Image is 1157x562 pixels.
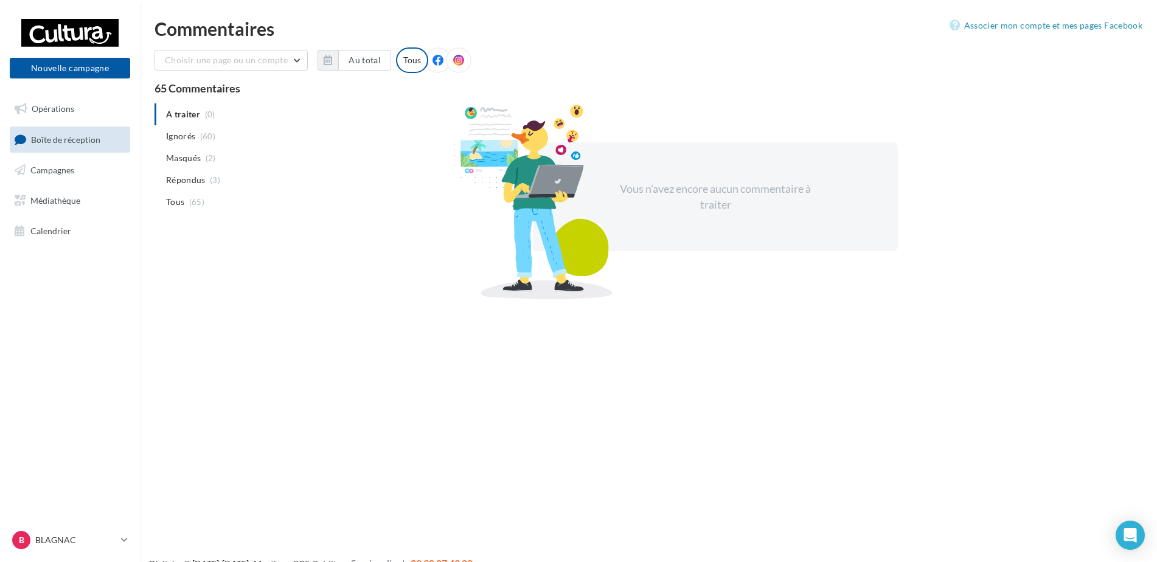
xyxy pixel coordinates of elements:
a: Opérations [7,96,133,122]
div: Vous n'avez encore aucun commentaire à traiter [611,181,820,212]
span: (3) [210,175,220,185]
span: (2) [206,153,216,163]
a: Associer mon compte et mes pages Facebook [950,18,1142,33]
span: Choisir une page ou un compte [165,55,288,65]
span: Boîte de réception [31,134,100,144]
button: Au total [318,50,391,71]
div: Commentaires [155,19,1142,38]
span: Ignorés [166,130,195,142]
span: Tous [166,196,184,208]
a: Boîte de réception [7,127,133,153]
span: Masqués [166,152,201,164]
a: Calendrier [7,218,133,244]
a: Médiathèque [7,188,133,213]
p: BLAGNAC [35,534,116,546]
div: Tous [396,47,428,73]
span: Répondus [166,174,206,186]
div: 65 Commentaires [155,83,1142,94]
span: (65) [189,197,204,207]
span: Opérations [32,103,74,114]
div: Open Intercom Messenger [1116,521,1145,550]
a: B BLAGNAC [10,529,130,552]
span: B [19,534,24,546]
span: Médiathèque [30,195,80,206]
a: Campagnes [7,158,133,183]
button: Choisir une page ou un compte [155,50,308,71]
span: Calendrier [30,225,71,235]
button: Au total [338,50,391,71]
button: Nouvelle campagne [10,58,130,78]
span: Campagnes [30,165,74,175]
span: (60) [200,131,215,141]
